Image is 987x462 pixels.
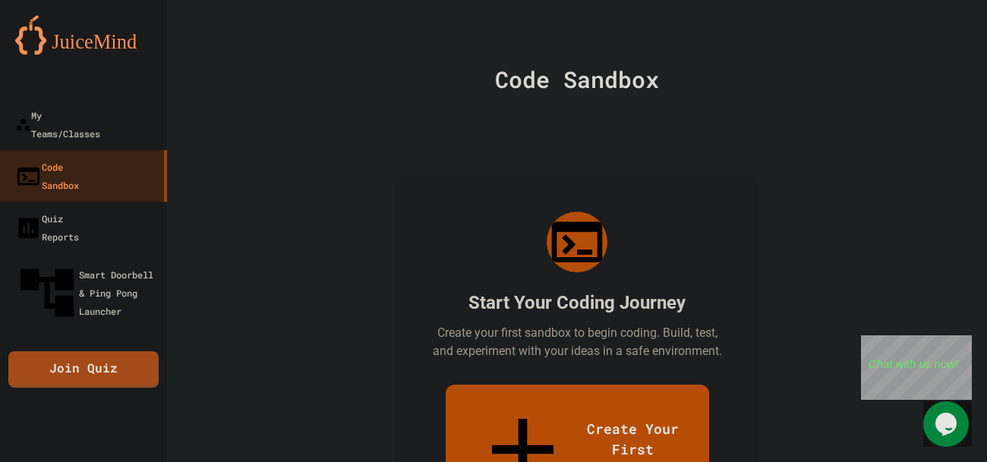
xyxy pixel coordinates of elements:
[468,291,686,315] h2: Start Your Coding Journey
[15,15,152,55] img: logo-orange.svg
[923,401,972,447] iframe: To enrich screen reader interactions, please activate Accessibility in Grammarly extension settings
[431,324,723,360] p: Create your first sandbox to begin coding. Build, test, and experiment with your ideas in a safe ...
[861,335,972,400] iframe: To enrich screen reader interactions, please activate Accessibility in Grammarly extension settings
[15,106,100,143] div: My Teams/Classes
[15,158,79,194] div: Code Sandbox
[205,62,949,96] div: Code Sandbox
[8,351,159,388] a: Join Quiz
[15,261,161,325] div: Smart Doorbell & Ping Pong Launcher
[15,209,79,246] div: Quiz Reports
